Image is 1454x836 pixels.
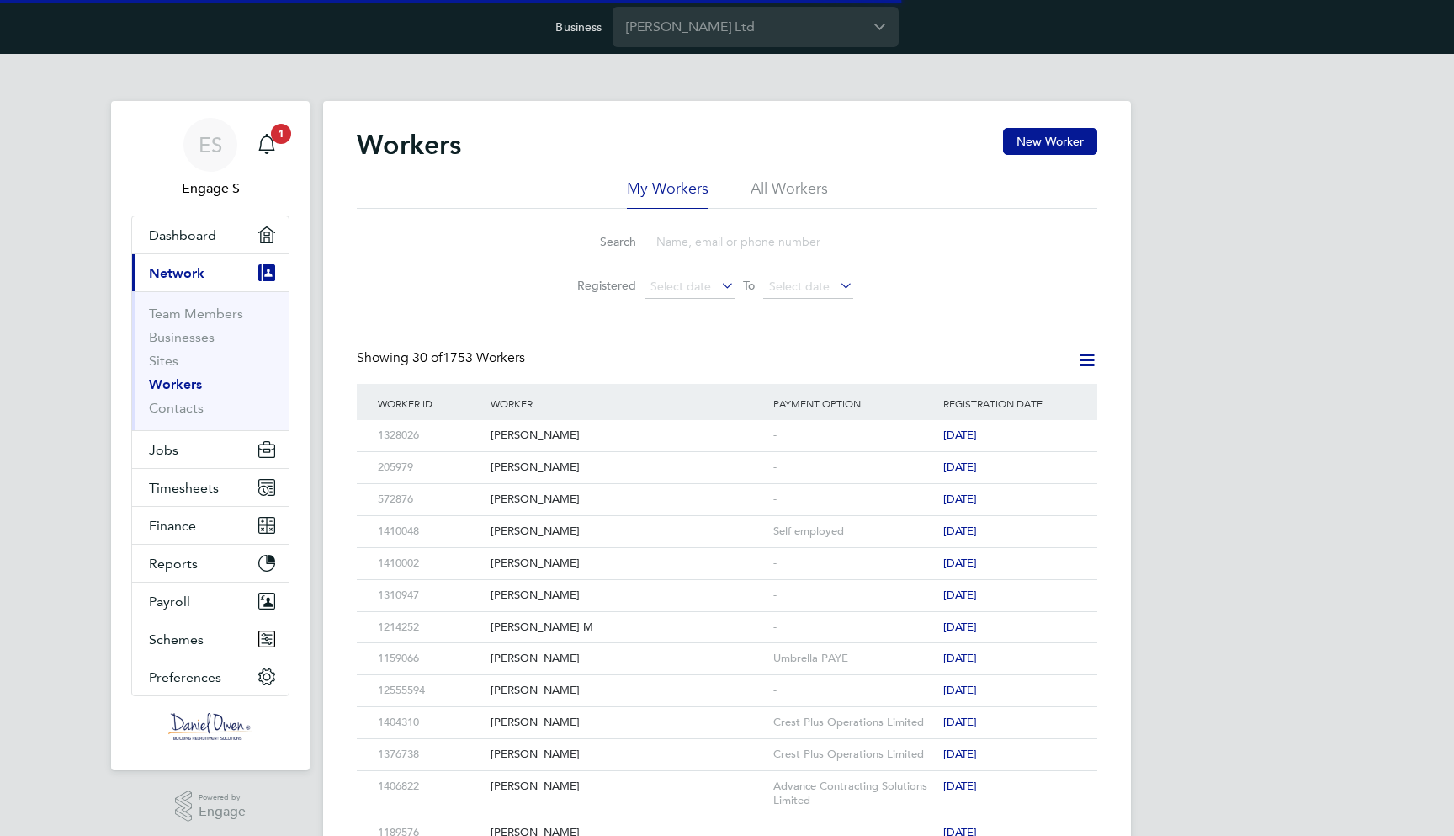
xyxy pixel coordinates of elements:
label: Registered [560,278,636,293]
span: [DATE] [943,588,977,602]
button: Timesheets [132,469,289,506]
label: Search [560,234,636,249]
a: Go to home page [131,713,289,740]
span: 1 [271,124,291,144]
button: Preferences [132,658,289,695]
span: [DATE] [943,428,977,442]
div: 205979 [374,452,486,483]
button: Reports [132,545,289,582]
span: 30 of [412,349,443,366]
span: Engage S [131,178,289,199]
span: Payroll [149,594,190,610]
span: Schemes [149,631,204,647]
div: 1214252 [374,612,486,643]
div: [PERSON_NAME] [486,484,769,515]
h2: Workers [357,128,461,162]
div: - [769,675,939,706]
span: [DATE] [943,779,977,793]
div: [PERSON_NAME] [486,675,769,706]
div: 572876 [374,484,486,515]
div: Advance Contracting Solutions Limited [769,771,939,817]
button: Payroll [132,583,289,620]
a: Powered byEngage [175,791,247,823]
a: 1 [250,118,284,172]
a: 12555594[PERSON_NAME]-[DATE] [374,674,1080,689]
div: Registration Date [939,384,1080,423]
span: 1753 Workers [412,349,525,366]
a: Dashboard [132,216,289,253]
span: Reports [149,556,198,572]
span: Jobs [149,442,178,458]
div: [PERSON_NAME] [486,707,769,738]
span: Select date [650,279,711,294]
li: My Workers [627,178,708,209]
div: - [769,612,939,643]
div: [PERSON_NAME] [486,452,769,483]
span: Powered by [199,791,246,805]
a: Workers [149,376,202,392]
a: 1410048[PERSON_NAME]Self employed[DATE] [374,515,1080,530]
button: Network [132,254,289,291]
span: [DATE] [943,524,977,538]
div: Umbrella PAYE [769,643,939,674]
button: Jobs [132,431,289,468]
a: 1376738[PERSON_NAME]Crest Plus Operations Limited[DATE] [374,738,1080,753]
a: Businesses [149,329,215,345]
span: Network [149,265,204,281]
a: 1189576[PERSON_NAME]-[DATE] [374,817,1080,831]
span: [DATE] [943,747,977,761]
div: 1328026 [374,420,486,451]
div: 1410002 [374,548,486,579]
div: Self employed [769,516,939,547]
a: Sites [149,353,178,369]
button: New Worker [1003,128,1097,155]
div: [PERSON_NAME] [486,580,769,611]
a: 572876[PERSON_NAME]-[DATE] [374,483,1080,498]
a: 205979[PERSON_NAME]-[DATE] [374,451,1080,466]
div: - [769,580,939,611]
span: [DATE] [943,460,977,474]
div: 1410048 [374,516,486,547]
div: [PERSON_NAME] [486,548,769,579]
div: 1376738 [374,739,486,770]
a: 1406822[PERSON_NAME]Advance Contracting Solutions Limited[DATE] [374,770,1080,785]
span: Timesheets [149,480,219,496]
div: 1159066 [374,643,486,674]
img: danielowen-logo-retina.png [168,713,252,740]
a: 1328026[PERSON_NAME]-[DATE] [374,419,1080,434]
span: [DATE] [943,556,977,570]
div: 1404310 [374,707,486,738]
div: - [769,420,939,451]
div: 12555594 [374,675,486,706]
div: Payment Option [769,384,939,423]
div: - [769,484,939,515]
span: Finance [149,518,196,534]
li: All Workers [751,178,828,209]
div: [PERSON_NAME] [486,771,769,802]
div: 1406822 [374,771,486,802]
a: 1159066[PERSON_NAME]Umbrella PAYE[DATE] [374,642,1080,657]
div: Showing [357,349,528,367]
span: [DATE] [943,651,977,665]
div: [PERSON_NAME] [486,420,769,451]
a: 1310947[PERSON_NAME]-[DATE] [374,579,1080,594]
a: Contacts [149,400,204,416]
div: Network [132,291,289,430]
span: Select date [769,279,830,294]
div: Worker ID [374,384,486,423]
a: ESEngage S [131,118,289,199]
a: 1404310[PERSON_NAME]Crest Plus Operations Limited[DATE] [374,706,1080,721]
div: [PERSON_NAME] [486,643,769,674]
div: 1310947 [374,580,486,611]
div: Crest Plus Operations Limited [769,739,939,770]
span: To [738,274,760,296]
div: [PERSON_NAME] M [486,612,769,643]
div: [PERSON_NAME] [486,739,769,770]
span: Dashboard [149,227,216,243]
div: - [769,548,939,579]
span: ES [199,134,222,156]
div: - [769,452,939,483]
span: [DATE] [943,715,977,729]
span: Preferences [149,669,221,685]
nav: Main navigation [111,101,310,770]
